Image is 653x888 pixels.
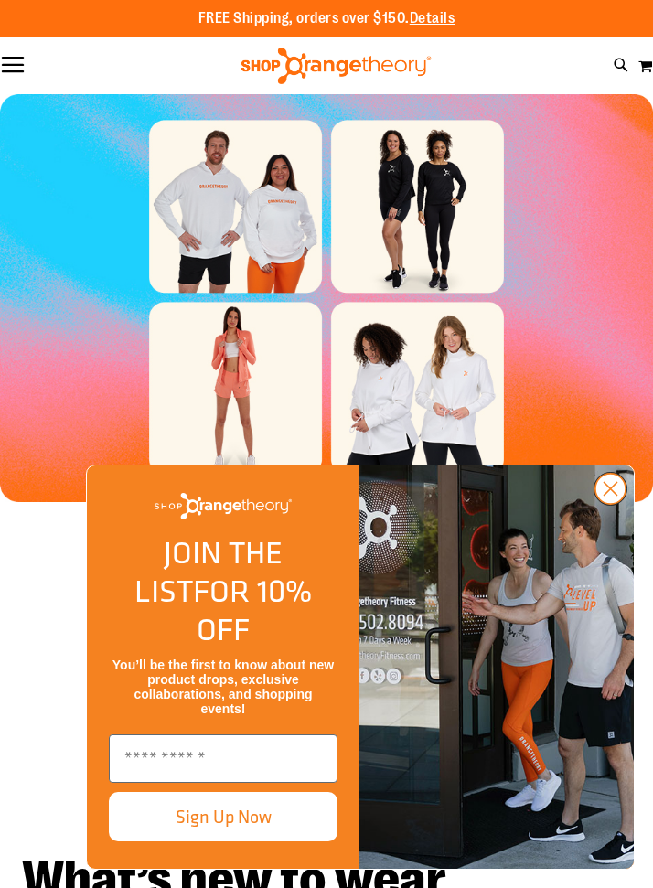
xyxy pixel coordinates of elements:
[68,446,653,888] div: FLYOUT Form
[359,465,634,869] img: Shop Orangtheory
[239,48,434,84] img: Shop Orangetheory
[410,10,455,27] a: Details
[198,8,455,29] p: FREE Shipping, orders over $150.
[193,568,312,652] span: FOR 10% OFF
[109,734,337,783] input: Enter email
[134,530,283,614] span: JOIN THE LIST
[112,658,334,716] span: You’ll be the first to know about new product drops, exclusive collaborations, and shopping events!
[109,792,337,841] button: Sign Up Now
[155,493,292,519] img: Shop Orangetheory
[594,472,627,506] button: Close dialog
